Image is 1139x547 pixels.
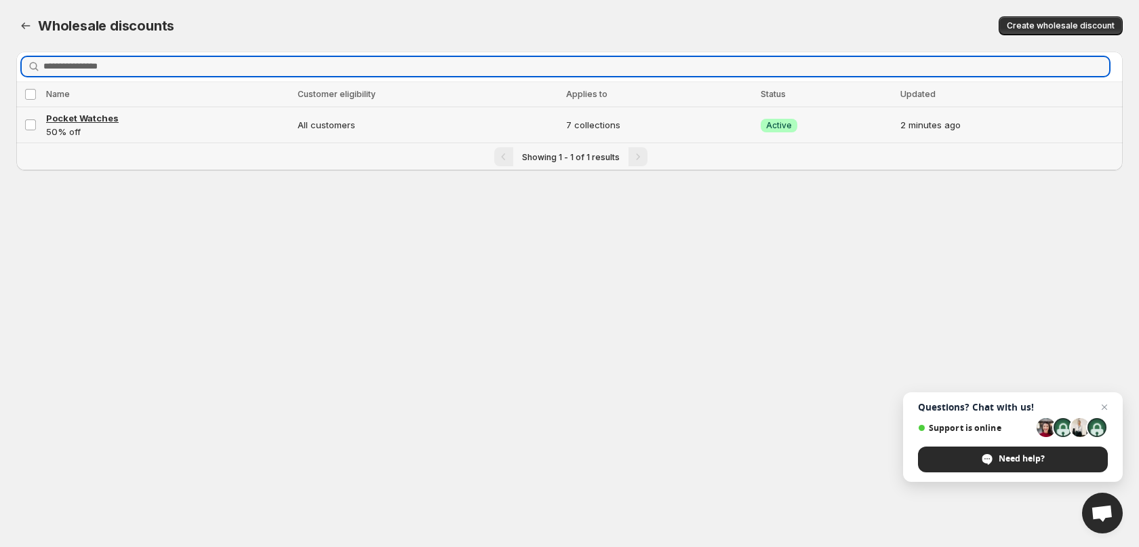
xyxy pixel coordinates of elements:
[999,453,1045,465] span: Need help?
[522,152,620,162] span: Showing 1 - 1 of 1 results
[1082,493,1123,533] div: Open chat
[896,107,1123,143] td: 2 minutes ago
[16,16,35,35] button: Back to dashboard
[46,113,119,124] span: Pocket Watches
[46,125,289,138] p: 50% off
[294,107,562,143] td: All customers
[38,18,174,34] span: Wholesale discounts
[46,111,289,125] a: Pocket Watches
[900,89,936,99] span: Updated
[999,16,1123,35] button: Create wholesale discount
[918,402,1108,413] span: Questions? Chat with us!
[298,89,376,99] span: Customer eligibility
[761,89,786,99] span: Status
[1096,399,1113,415] span: Close chat
[1007,20,1115,31] span: Create wholesale discount
[562,107,757,143] td: 7 collections
[16,143,1123,170] nav: Pagination
[766,120,792,131] span: Active
[46,89,70,99] span: Name
[918,423,1032,433] span: Support is online
[918,447,1108,472] div: Need help?
[566,89,607,99] span: Applies to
